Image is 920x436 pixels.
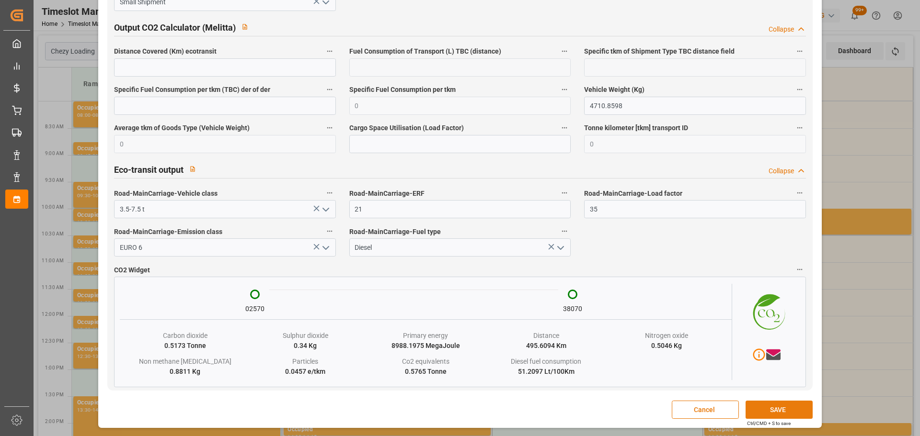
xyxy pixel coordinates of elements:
span: Cargo Space Utilisation (Load Factor) [349,123,464,133]
button: CO2 Widget [793,263,806,276]
span: Distance Covered (Km) ecotransit [114,46,217,56]
button: Road-MainCarriage-Load factor [793,187,806,199]
div: Collapse [769,166,794,176]
button: Road-MainCarriage-ERF [558,187,571,199]
span: Road-MainCarriage-Emission class [114,227,222,237]
button: Average tkm of Goods Type (Vehicle Weight) [323,122,336,134]
span: Road-MainCarriage-Vehicle class [114,189,218,199]
span: Average tkm of Goods Type (Vehicle Weight) [114,123,250,133]
img: CO2 [732,284,800,337]
button: Cargo Space Utilisation (Load Factor) [558,122,571,134]
button: Road-MainCarriage-Vehicle class [323,187,336,199]
div: Distance [533,331,559,341]
div: Carbon dioxide [163,331,207,341]
button: Tonne kilometer [tkm] transport ID [793,122,806,134]
span: Road-MainCarriage-Fuel type [349,227,441,237]
button: SAVE [746,401,813,419]
button: Distance Covered (Km) ecotransit [323,45,336,57]
div: Particles [292,357,318,367]
div: Non methane [MEDICAL_DATA] [139,357,231,367]
div: 0.0457 e/tkm [285,367,325,377]
div: Diesel fuel consumption [511,357,581,367]
div: 38070 [563,304,582,314]
div: Collapse [769,24,794,34]
div: Co2 equivalents [402,357,449,367]
div: 02570 [245,304,264,314]
span: Specific Fuel Consumption per tkm (TBC) der of der [114,85,270,95]
div: 0.5046 Kg [651,341,682,351]
span: Fuel Consumption of Transport (L) TBC (distance) [349,46,501,56]
button: Specific Fuel Consumption per tkm (TBC) der of der [323,83,336,96]
div: 0.8811 Kg [170,367,200,377]
button: open menu [553,240,567,255]
h2: Output CO2 Calculator (Melitta) [114,21,236,34]
button: Specific Fuel Consumption per tkm [558,83,571,96]
div: Ctrl/CMD + S to save [747,420,791,427]
div: 0.5173 Tonne [164,341,206,351]
div: Primary energy [403,331,448,341]
h2: Eco-transit output [114,163,184,176]
div: 495.6094 Km [526,341,566,351]
input: Type to search/select [114,238,335,257]
div: Sulphur dioxide [283,331,328,341]
input: Type to search/select [349,238,571,257]
button: Cancel [672,401,739,419]
div: 0.5765 Tonne [405,367,447,377]
button: open menu [318,202,332,217]
button: Specific tkm of Shipment Type TBC distance field [793,45,806,57]
button: View description [236,18,254,36]
div: 51.2097 Lt/100Km [518,367,575,377]
button: Road-MainCarriage-Emission class [323,225,336,237]
button: open menu [318,240,332,255]
span: Road-MainCarriage-ERF [349,189,425,199]
span: Road-MainCarriage-Load factor [584,189,682,199]
button: Vehicle Weight (Kg) [793,83,806,96]
span: Vehicle Weight (Kg) [584,85,644,95]
span: Specific tkm of Shipment Type TBC distance field [584,46,735,56]
div: 8988.1975 MegaJoule [391,341,460,351]
span: Tonne kilometer [tkm] transport ID [584,123,688,133]
div: 0.34 Kg [294,341,317,351]
button: View description [184,160,202,178]
span: Specific Fuel Consumption per tkm [349,85,456,95]
input: Type to search/select [114,200,335,218]
button: Road-MainCarriage-Fuel type [558,225,571,237]
div: Nitrogen oxide [645,331,688,341]
span: CO2 Widget [114,265,150,275]
button: Fuel Consumption of Transport (L) TBC (distance) [558,45,571,57]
